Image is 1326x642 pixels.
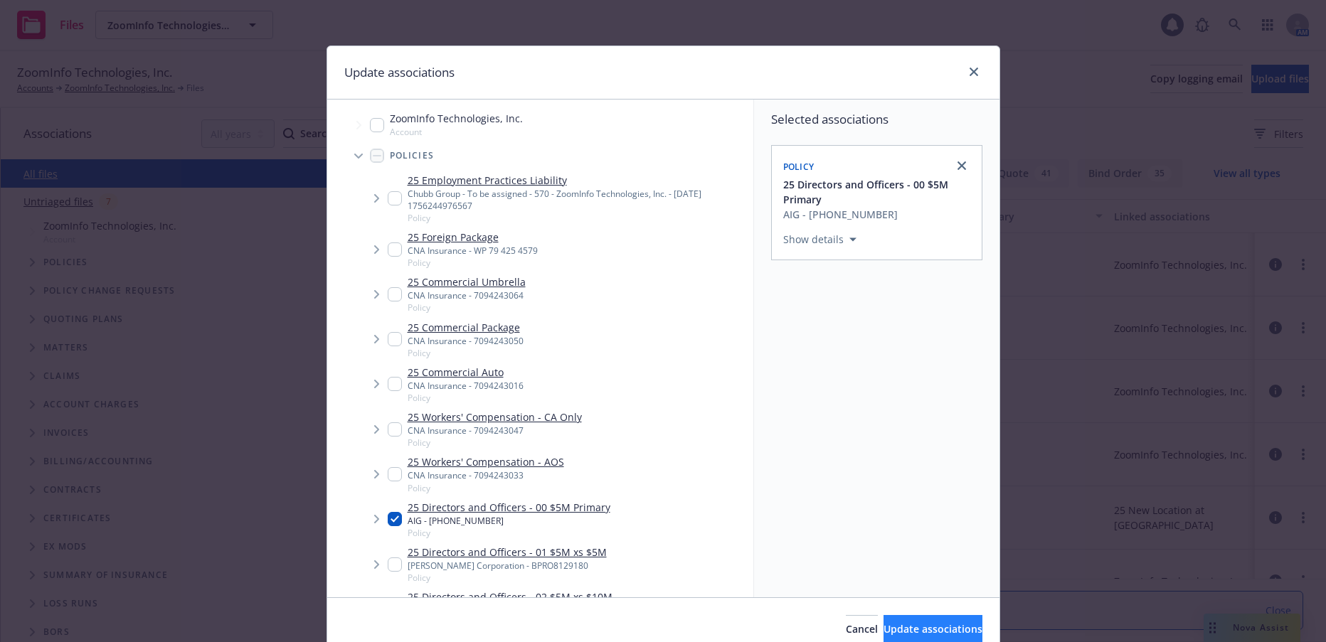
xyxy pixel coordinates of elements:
a: 25 Directors and Officers - 01 $5M xs $5M [408,545,607,560]
a: close [965,63,982,80]
button: Show details [778,231,862,248]
span: Policy [408,257,538,269]
span: Policies [390,151,435,160]
div: CNA Insurance - 7094243016 [408,380,524,392]
a: 25 Workers' Compensation - CA Only [408,410,582,424]
span: ZoomInfo Technologies, Inc. [390,111,523,126]
a: close [953,157,970,174]
a: 25 Commercial Umbrella [408,274,526,289]
span: Policy [783,161,815,173]
span: Update associations [884,622,982,636]
h1: Update associations [344,63,455,82]
div: AIG - [PHONE_NUMBER] [783,207,973,222]
a: 25 Directors and Officers - 00 $5M Primary [408,500,610,515]
div: CNA Insurance - 7094243047 [408,424,582,437]
button: 25 Directors and Officers - 00 $5M Primary [783,177,973,207]
span: Cancel [846,622,878,636]
div: CNA Insurance - 7094243050 [408,335,524,347]
a: 25 Workers' Compensation - AOS [408,454,564,469]
div: CNA Insurance - WP 79 425 4579 [408,245,538,257]
div: Chubb Group - To be assigned - 570 - ZoomInfo Technologies, Inc. - [DATE] 1756244976567 [408,188,748,212]
span: Account [390,126,523,138]
span: Policy [408,347,524,359]
span: Policy [408,301,526,314]
span: Policy [408,482,564,494]
span: Policy [408,437,582,449]
span: Selected associations [771,111,982,128]
a: 25 Directors and Officers - 02 $5M xs $10M [408,589,612,604]
div: AIG - [PHONE_NUMBER] [408,515,610,527]
div: [PERSON_NAME] Corporation - BPRO8129180 [408,560,607,572]
span: Policy [408,212,748,224]
span: Policy [408,572,607,584]
a: 25 Commercial Package [408,320,524,335]
a: 25 Employment Practices Liability [408,173,748,188]
div: CNA Insurance - 7094243033 [408,469,564,481]
div: CNA Insurance - 7094243064 [408,289,526,301]
a: 25 Commercial Auto [408,365,524,380]
a: 25 Foreign Package [408,230,538,245]
span: Policy [408,392,524,404]
span: Policy [408,527,610,539]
